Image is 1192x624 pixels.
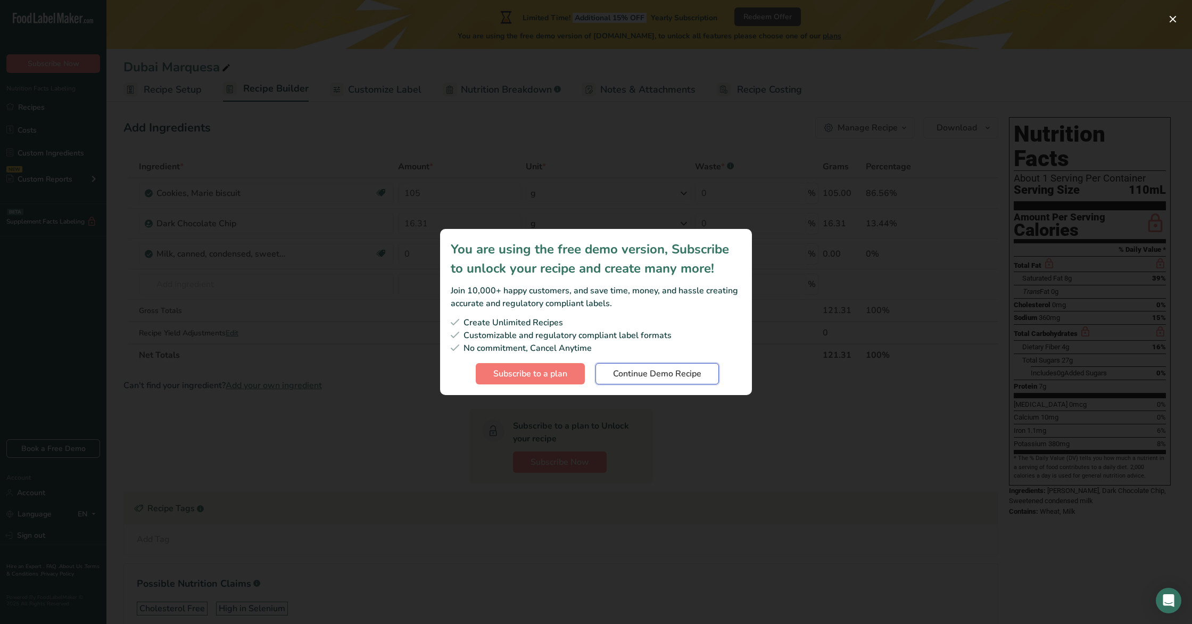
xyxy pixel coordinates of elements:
div: Create Unlimited Recipes [451,316,741,329]
div: Customizable and regulatory compliant label formats [451,329,741,342]
button: Continue Demo Recipe [595,363,719,384]
span: Continue Demo Recipe [613,367,701,380]
button: Subscribe to a plan [476,363,585,384]
div: Open Intercom Messenger [1156,588,1181,613]
div: You are using the free demo version, Subscribe to unlock your recipe and create many more! [451,240,741,278]
div: Join 10,000+ happy customers, and save time, money, and hassle creating accurate and regulatory c... [451,284,741,310]
span: Subscribe to a plan [493,367,567,380]
div: No commitment, Cancel Anytime [451,342,741,355]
